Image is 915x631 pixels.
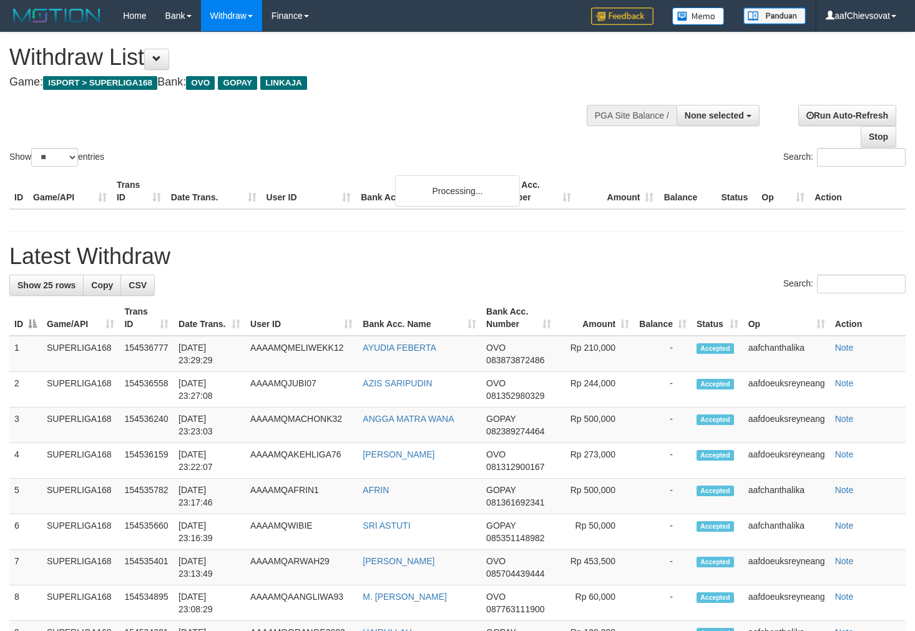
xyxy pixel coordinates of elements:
[9,174,28,209] th: ID
[835,485,854,495] a: Note
[556,408,634,443] td: Rp 500,000
[486,449,506,459] span: OVO
[634,479,692,514] td: -
[42,479,119,514] td: SUPERLIGA168
[42,408,119,443] td: SUPERLIGA168
[634,550,692,585] td: -
[119,372,174,408] td: 154536558
[486,569,544,579] span: Copy 085704439444 to clipboard
[245,550,358,585] td: AAAAMQARWAH29
[591,7,653,25] img: Feedback.jpg
[363,343,436,353] a: AYUDIA FEBERTA
[658,174,716,209] th: Balance
[119,408,174,443] td: 154536240
[119,514,174,550] td: 154535660
[245,300,358,336] th: User ID: activate to sort column ascending
[174,443,245,479] td: [DATE] 23:22:07
[9,45,597,70] h1: Withdraw List
[634,336,692,372] td: -
[697,414,734,425] span: Accepted
[395,175,520,207] div: Processing...
[756,174,810,209] th: Op
[363,485,389,495] a: AFRIN
[798,105,896,126] a: Run Auto-Refresh
[556,550,634,585] td: Rp 453,500
[43,76,157,90] span: ISPORT > SUPERLIGA168
[17,280,76,290] span: Show 25 rows
[486,592,506,602] span: OVO
[9,443,42,479] td: 4
[262,174,356,209] th: User ID
[486,426,544,436] span: Copy 082389274464 to clipboard
[245,585,358,621] td: AAAAMQAANGLIWA93
[817,275,906,293] input: Search:
[245,336,358,372] td: AAAAMQMELIWEKK12
[174,300,245,336] th: Date Trans.: activate to sort column ascending
[245,479,358,514] td: AAAAMQAFRIN1
[697,557,734,567] span: Accepted
[358,300,481,336] th: Bank Acc. Name: activate to sort column ascending
[112,174,166,209] th: Trans ID
[743,300,830,336] th: Op: activate to sort column ascending
[9,585,42,621] td: 8
[42,514,119,550] td: SUPERLIGA168
[697,343,734,354] span: Accepted
[9,550,42,585] td: 7
[861,126,896,147] a: Stop
[556,300,634,336] th: Amount: activate to sort column ascending
[486,556,506,566] span: OVO
[9,76,597,89] h4: Game: Bank:
[42,443,119,479] td: SUPERLIGA168
[9,408,42,443] td: 3
[556,585,634,621] td: Rp 60,000
[486,378,506,388] span: OVO
[186,76,215,90] span: OVO
[363,521,410,531] a: SRI ASTUTI
[830,300,906,336] th: Action
[363,414,454,424] a: ANGGA MATRA WANA
[9,244,906,269] h1: Latest Withdraw
[835,556,854,566] a: Note
[245,514,358,550] td: AAAAMQWIBIE
[83,275,121,296] a: Copy
[218,76,257,90] span: GOPAY
[486,462,544,472] span: Copy 081312900167 to clipboard
[42,300,119,336] th: Game/API: activate to sort column ascending
[576,174,659,209] th: Amount
[634,408,692,443] td: -
[9,514,42,550] td: 6
[556,443,634,479] td: Rp 273,000
[685,110,744,120] span: None selected
[363,592,447,602] a: M. [PERSON_NAME]
[119,336,174,372] td: 154536777
[174,585,245,621] td: [DATE] 23:08:29
[486,343,506,353] span: OVO
[42,336,119,372] td: SUPERLIGA168
[9,6,104,25] img: MOTION_logo.png
[556,336,634,372] td: Rp 210,000
[783,148,906,167] label: Search:
[697,486,734,496] span: Accepted
[556,372,634,408] td: Rp 244,000
[481,300,556,336] th: Bank Acc. Number: activate to sort column ascending
[835,521,854,531] a: Note
[692,300,743,336] th: Status: activate to sort column ascending
[174,336,245,372] td: [DATE] 23:29:29
[743,372,830,408] td: aafdoeuksreyneang
[634,443,692,479] td: -
[817,148,906,167] input: Search:
[634,585,692,621] td: -
[42,372,119,408] td: SUPERLIGA168
[260,76,307,90] span: LINKAJA
[245,443,358,479] td: AAAAMQAKEHLIGA76
[363,449,434,459] a: [PERSON_NAME]
[486,355,544,365] span: Copy 083873872486 to clipboard
[835,592,854,602] a: Note
[28,174,112,209] th: Game/API
[174,372,245,408] td: [DATE] 23:27:08
[810,174,906,209] th: Action
[363,556,434,566] a: [PERSON_NAME]
[486,497,544,507] span: Copy 081361692341 to clipboard
[743,408,830,443] td: aafdoeuksreyneang
[697,592,734,603] span: Accepted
